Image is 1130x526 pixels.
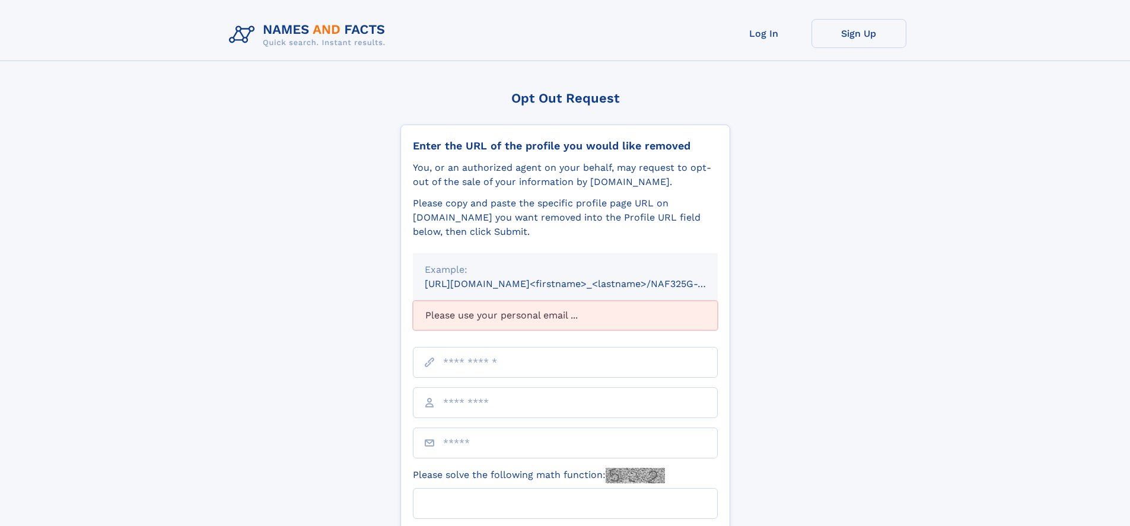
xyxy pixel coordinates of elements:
div: Please use your personal email ... [413,301,718,330]
div: Opt Out Request [400,91,730,106]
div: Example: [425,263,706,277]
a: Sign Up [811,19,906,48]
div: You, or an authorized agent on your behalf, may request to opt-out of the sale of your informatio... [413,161,718,189]
div: Enter the URL of the profile you would like removed [413,139,718,152]
label: Please solve the following math function: [413,468,665,483]
a: Log In [717,19,811,48]
img: Logo Names and Facts [224,19,395,51]
div: Please copy and paste the specific profile page URL on [DOMAIN_NAME] you want removed into the Pr... [413,196,718,239]
small: [URL][DOMAIN_NAME]<firstname>_<lastname>/NAF325G-xxxxxxxx [425,278,740,289]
